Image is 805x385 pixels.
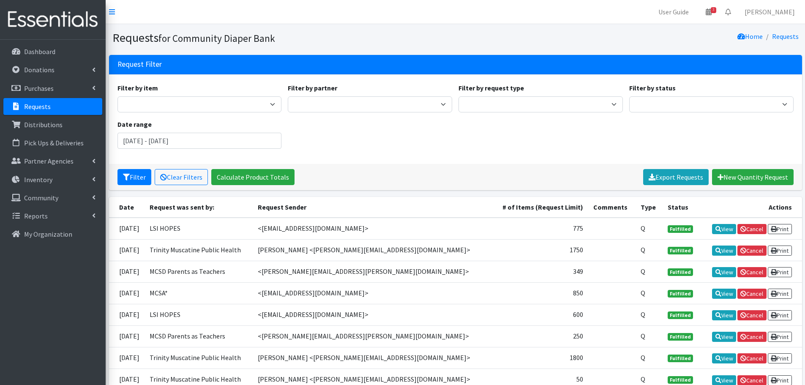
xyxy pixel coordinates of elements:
a: My Organization [3,226,102,243]
a: New Quantity Request [712,169,794,185]
a: View [712,289,736,299]
span: Fulfilled [668,311,693,319]
h1: Requests [112,30,453,45]
a: Cancel [737,267,767,277]
td: [DATE] [109,282,145,304]
img: HumanEssentials [3,5,102,34]
td: <[EMAIL_ADDRESS][DOMAIN_NAME]> [253,304,491,326]
span: Fulfilled [668,355,693,362]
a: Print [768,246,792,256]
abbr: Quantity [641,224,645,232]
p: Inventory [24,175,52,184]
h3: Request Filter [117,60,162,69]
a: View [712,224,736,234]
td: [DATE] [109,218,145,240]
p: Donations [24,66,55,74]
abbr: Quantity [641,246,645,254]
a: Export Requests [643,169,709,185]
td: <[EMAIL_ADDRESS][DOMAIN_NAME]> [253,218,491,240]
td: [PERSON_NAME] <[PERSON_NAME][EMAIL_ADDRESS][DOMAIN_NAME]> [253,239,491,261]
a: [PERSON_NAME] [738,3,802,20]
th: # of Items (Request Limit) [491,197,588,218]
input: January 1, 2011 - December 31, 2011 [117,133,282,149]
label: Filter by partner [288,83,337,93]
a: Calculate Product Totals [211,169,295,185]
a: Distributions [3,116,102,133]
a: Purchases [3,80,102,97]
a: 3 [699,3,718,20]
a: View [712,332,736,342]
td: 1800 [491,347,588,369]
th: Status [663,197,700,218]
span: Fulfilled [668,290,693,298]
th: Actions [701,197,802,218]
a: Cancel [737,310,767,320]
p: Pick Ups & Deliveries [24,139,84,147]
th: Comments [588,197,636,218]
th: Request Sender [253,197,491,218]
td: <[EMAIL_ADDRESS][DOMAIN_NAME]> [253,282,491,304]
td: Trinity Muscatine Public Health [145,239,253,261]
td: [DATE] [109,239,145,261]
label: Date range [117,119,152,129]
button: Filter [117,169,151,185]
abbr: Quantity [641,289,645,297]
td: <[PERSON_NAME][EMAIL_ADDRESS][PERSON_NAME][DOMAIN_NAME]> [253,326,491,347]
a: Cancel [737,353,767,363]
td: 775 [491,218,588,240]
td: <[PERSON_NAME][EMAIL_ADDRESS][PERSON_NAME][DOMAIN_NAME]> [253,261,491,282]
th: Request was sent by: [145,197,253,218]
a: View [712,353,736,363]
label: Filter by item [117,83,158,93]
label: Filter by status [629,83,676,93]
a: Dashboard [3,43,102,60]
td: [DATE] [109,304,145,326]
a: View [712,310,736,320]
a: Print [768,289,792,299]
td: Trinity Muscatine Public Health [145,347,253,369]
a: Print [768,332,792,342]
td: 600 [491,304,588,326]
abbr: Quantity [641,267,645,276]
p: My Organization [24,230,72,238]
label: Filter by request type [458,83,524,93]
td: LSI HOPES [145,218,253,240]
a: Partner Agencies [3,153,102,169]
a: Print [768,353,792,363]
abbr: Quantity [641,353,645,362]
a: Print [768,267,792,277]
abbr: Quantity [641,375,645,383]
th: Type [636,197,663,218]
p: Distributions [24,120,63,129]
a: View [712,246,736,256]
p: Partner Agencies [24,157,74,165]
td: MCSD Parents as Teachers [145,326,253,347]
p: Requests [24,102,51,111]
td: [PERSON_NAME] <[PERSON_NAME][EMAIL_ADDRESS][DOMAIN_NAME]> [253,347,491,369]
td: 349 [491,261,588,282]
p: Reports [24,212,48,220]
span: Fulfilled [668,247,693,254]
span: Fulfilled [668,333,693,341]
td: 250 [491,326,588,347]
a: Cancel [737,224,767,234]
a: View [712,267,736,277]
td: 1750 [491,239,588,261]
td: [DATE] [109,261,145,282]
a: Cancel [737,332,767,342]
p: Dashboard [24,47,55,56]
span: Fulfilled [668,268,693,276]
abbr: Quantity [641,310,645,319]
td: MCSD Parents as Teachers [145,261,253,282]
a: User Guide [652,3,696,20]
p: Purchases [24,84,54,93]
abbr: Quantity [641,332,645,340]
a: Print [768,224,792,234]
a: Cancel [737,289,767,299]
a: Requests [772,32,799,41]
a: Cancel [737,246,767,256]
a: Donations [3,61,102,78]
small: for Community Diaper Bank [158,32,275,44]
a: Community [3,189,102,206]
td: MCSA* [145,282,253,304]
